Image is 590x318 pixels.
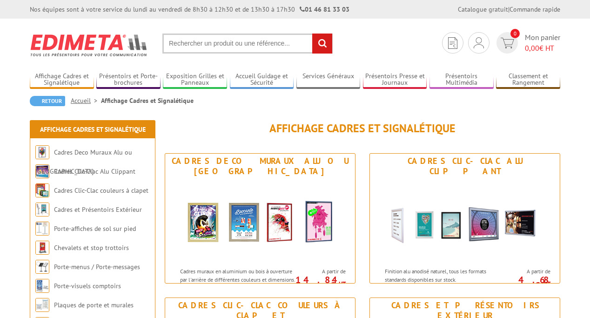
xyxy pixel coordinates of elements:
a: Catalogue gratuit [458,5,508,14]
a: Accueil [71,96,101,105]
a: Cadres et Présentoirs Extérieur [54,205,142,214]
a: Présentoirs Multimédia [429,72,494,88]
p: Finition alu anodisé naturel, tous les formats standards disponibles sur stock. [385,267,500,283]
a: Porte-visuels comptoirs [54,282,121,290]
a: Classement et Rangement [496,72,560,88]
a: Commande rapide [510,5,560,14]
a: Cadres Deco Muraux Alu ou [GEOGRAPHIC_DATA] [35,148,132,176]
span: 0 [510,29,520,38]
a: Exposition Grilles et Panneaux [163,72,227,88]
a: Chevalets et stop trottoirs [54,244,129,252]
img: Porte-visuels comptoirs [35,279,49,293]
a: Plaques de porte et murales [54,301,134,309]
span: € HT [525,43,560,54]
div: Cadres Deco Muraux Alu ou [GEOGRAPHIC_DATA] [168,156,353,176]
div: | [458,5,560,14]
div: Nos équipes sont à votre service du lundi au vendredi de 8h30 à 12h30 et de 13h30 à 17h30 [30,5,349,14]
a: Affichage Cadres et Signalétique [30,72,94,88]
img: Cadres Deco Muraux Alu ou Bois [35,145,49,159]
input: rechercher [312,34,332,54]
img: Cadres Deco Muraux Alu ou Bois [174,179,346,263]
p: Cadres muraux en aluminium ou bois à ouverture par l'arrière de différentes couleurs et dimension... [180,267,295,299]
img: Porte-menus / Porte-messages [35,260,49,274]
img: Porte-affiches de sol sur pied [35,222,49,236]
strong: 01 46 81 33 03 [300,5,349,14]
span: 0,00 [525,43,539,53]
img: devis rapide [474,37,484,48]
a: Porte-affiches de sol sur pied [54,224,136,233]
a: Services Généraux [296,72,361,88]
img: Chevalets et stop trottoirs [35,241,49,255]
img: Cadres Clic-Clac couleurs à clapet [35,183,49,197]
input: Rechercher un produit ou une référence... [162,34,333,54]
h1: Affichage Cadres et Signalétique [165,122,560,135]
a: Accueil Guidage et Sécurité [230,72,294,88]
a: Présentoirs et Porte-brochures [96,72,161,88]
a: Affichage Cadres et Signalétique [40,125,146,134]
sup: HT [543,280,550,288]
img: Plaques de porte et murales [35,298,49,312]
a: Porte-menus / Porte-messages [54,263,140,271]
span: A partir de [503,268,550,275]
a: Cadres Clic-Clac Alu Clippant [54,167,135,176]
img: devis rapide [501,38,514,48]
a: devis rapide 0 Mon panier 0,00€ HT [494,32,560,54]
img: Edimeta [30,28,148,62]
span: Mon panier [525,32,560,54]
a: Cadres Clic-Clac couleurs à clapet [54,186,148,195]
img: Cadres Clic-Clac Alu Clippant [379,179,551,263]
div: Cadres Clic-Clac Alu Clippant [372,156,557,176]
span: A partir de [298,268,346,275]
p: 4.68 € [498,277,550,288]
sup: HT [339,280,346,288]
img: Cadres et Présentoirs Extérieur [35,203,49,217]
li: Affichage Cadres et Signalétique [101,96,194,105]
img: devis rapide [448,37,457,49]
a: Cadres Deco Muraux Alu ou [GEOGRAPHIC_DATA] Cadres Deco Muraux Alu ou Bois Cadres muraux en alumi... [165,153,355,284]
a: Retour [30,96,65,106]
a: Cadres Clic-Clac Alu Clippant Cadres Clic-Clac Alu Clippant Finition alu anodisé naturel, tous le... [369,153,560,284]
p: 14.84 € [294,277,346,288]
a: Présentoirs Presse et Journaux [363,72,427,88]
